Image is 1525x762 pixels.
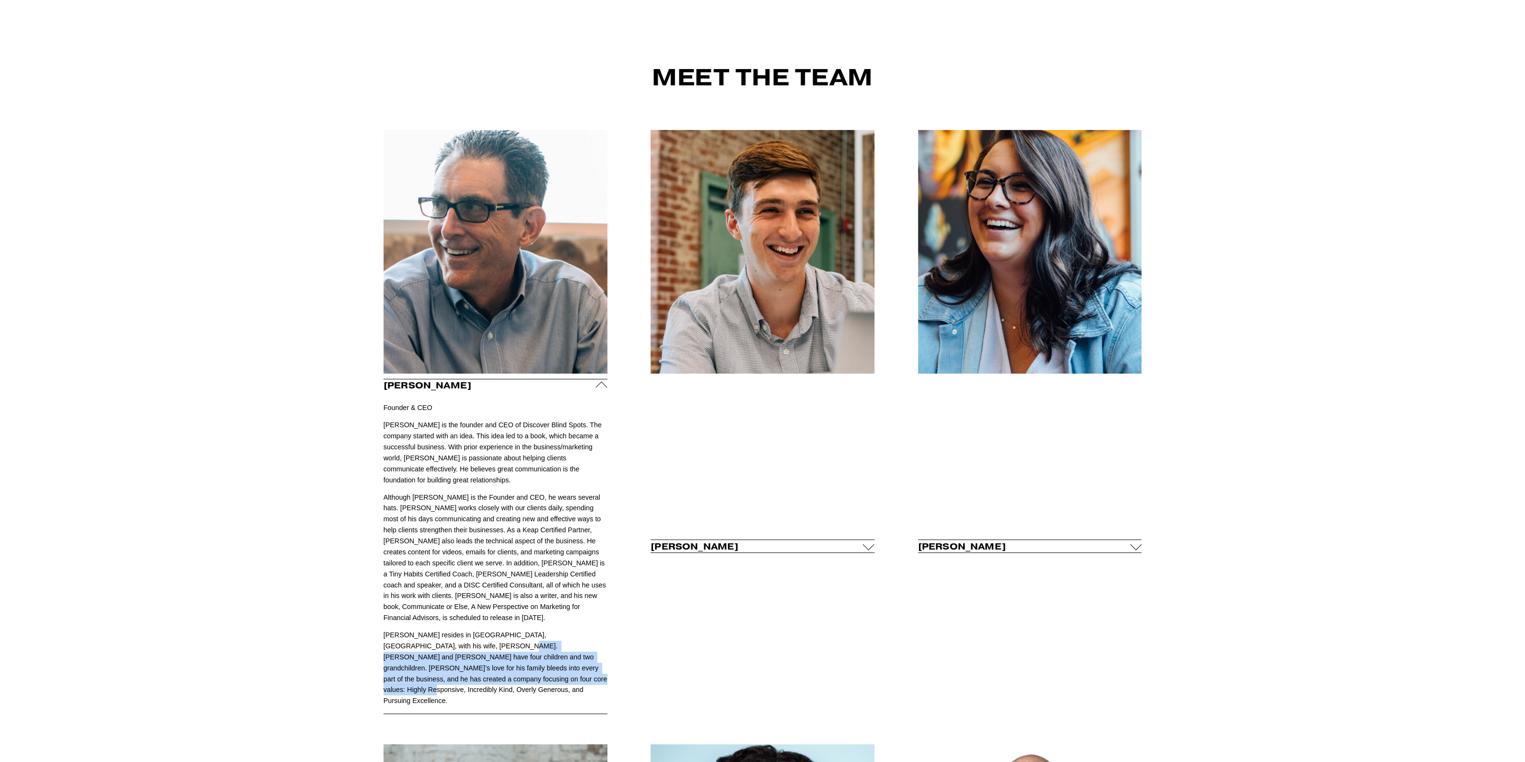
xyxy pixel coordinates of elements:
[384,630,607,706] p: [PERSON_NAME] resides in [GEOGRAPHIC_DATA], [GEOGRAPHIC_DATA], with his wife, [PERSON_NAME]. [PER...
[384,379,607,392] button: [PERSON_NAME]
[651,541,863,552] span: [PERSON_NAME]
[384,392,607,414] p: Founder & CEO
[384,380,596,391] span: [PERSON_NAME]
[384,392,607,714] div: [PERSON_NAME]
[918,541,1130,552] span: [PERSON_NAME]
[384,420,607,485] p: [PERSON_NAME] is the founder and CEO of Discover Blind Spots. The company started with an idea. T...
[918,540,1142,552] button: [PERSON_NAME]
[384,492,607,624] p: Although [PERSON_NAME] is the Founder and CEO, he wears several hats. [PERSON_NAME] works closely...
[651,540,874,552] button: [PERSON_NAME]
[498,65,1027,90] h1: Meet the Team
